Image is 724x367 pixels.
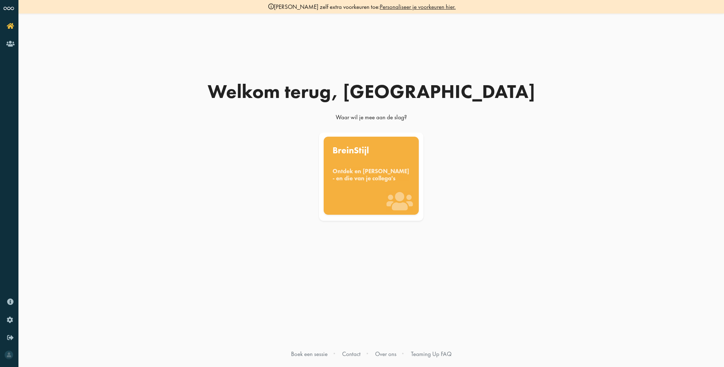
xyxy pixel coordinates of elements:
[201,82,542,101] div: Welkom terug, [GEOGRAPHIC_DATA]
[342,350,361,358] a: Contact
[291,350,328,358] a: Boek een sessie
[375,350,396,358] a: Over ons
[333,168,410,182] div: Ontdek en [PERSON_NAME] - en die van je collega's
[201,113,542,125] div: Waar wil je mee aan de slag?
[268,4,274,9] img: info-black.svg
[318,132,425,221] a: BreinStijl Ontdek en [PERSON_NAME] - en die van je collega's
[333,146,410,155] div: BreinStijl
[411,350,451,358] a: Teaming Up FAQ
[380,3,456,11] a: Personaliseer je voorkeuren hier.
